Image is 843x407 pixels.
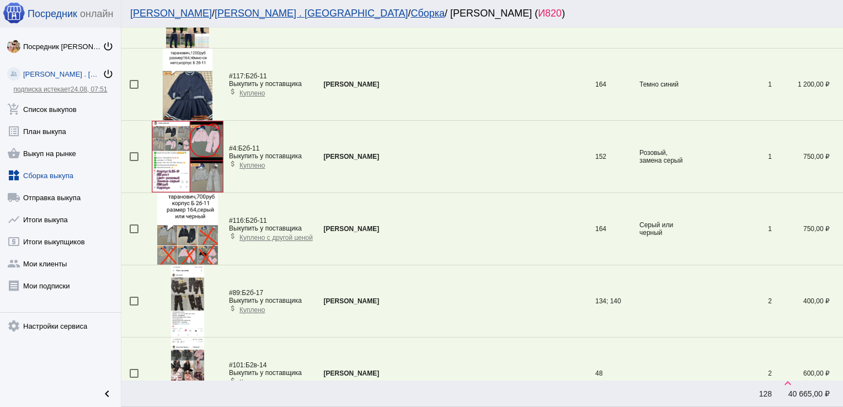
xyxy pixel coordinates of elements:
span: Б2б-11 [229,217,267,224]
mat-icon: receipt [7,279,20,292]
td: Розовый, замена серый [639,121,684,193]
a: [PERSON_NAME] . [GEOGRAPHIC_DATA] [215,8,408,19]
div: / / / [PERSON_NAME] ( ) [130,8,823,19]
div: Выкупить у поставщика [229,152,302,160]
img: 5Xwa7Y.jpg [152,121,223,192]
div: Выкупить у поставщика [229,297,302,304]
mat-icon: keyboard_arrow_up [781,377,794,390]
img: apple-icon-60x60.png [3,2,25,24]
td: 1 [739,193,772,265]
img: WEmR0X.jpg [163,49,212,120]
mat-icon: attach_money [229,232,237,240]
mat-icon: list_alt [7,125,20,138]
img: uEbvGw.jpg [171,265,204,337]
mat-icon: shopping_basket [7,147,20,160]
span: Куплено [239,306,265,314]
div: 134; 140 [595,297,639,305]
span: И820 [538,8,562,19]
td: Серый или черный [639,193,684,265]
div: Выкупить у поставщика [229,80,302,88]
td: 40 665,00 ₽ [772,381,843,407]
mat-icon: attach_money [229,377,237,384]
span: #89: [229,289,242,297]
div: Выкупить у поставщика [229,224,313,232]
td: 750,00 ₽ [772,121,843,193]
span: Б2б-11 [229,72,267,80]
a: подписка истекает24.08, 07:51 [13,85,107,93]
td: Темно синий [639,49,684,121]
span: Куплено с другой ценой [239,234,313,242]
td: 400,00 ₽ [772,265,843,338]
span: 24.08, 07:51 [71,85,108,93]
img: CqDiT3.jpg [157,193,218,265]
mat-icon: add_shopping_cart [7,103,20,116]
div: 164 [595,81,639,88]
mat-icon: attach_money [229,88,237,95]
mat-icon: power_settings_new [103,68,114,79]
mat-icon: power_settings_new [103,41,114,52]
span: онлайн [80,8,113,20]
mat-icon: settings [7,319,20,333]
div: 164 [595,225,639,233]
mat-icon: attach_money [229,160,237,168]
span: Куплено [239,162,265,169]
td: 750,00 ₽ [772,193,843,265]
span: Б2б-17 [229,289,263,297]
b: [PERSON_NAME] [324,225,380,233]
b: [PERSON_NAME] [324,369,380,377]
a: [PERSON_NAME] [130,8,212,19]
b: [PERSON_NAME] [324,297,380,305]
mat-icon: show_chart [7,213,20,226]
td: 128 [739,381,772,407]
span: Куплено [239,89,265,97]
td: 1 200,00 ₽ [772,49,843,121]
span: #116: [229,217,246,224]
span: Посредник [28,8,77,20]
mat-icon: local_shipping [7,191,20,204]
td: 2 [739,265,772,338]
span: Куплено [239,378,265,386]
span: #117: [229,72,246,80]
div: Выкупить у поставщика [229,369,302,377]
td: 1 [739,49,772,121]
div: 152 [595,153,639,160]
span: Б2в-14 [229,361,266,369]
a: Сборка [410,8,445,19]
span: Б2б-11 [229,144,259,152]
div: 48 [595,369,639,377]
mat-icon: group [7,257,20,270]
div: Посредник [PERSON_NAME] [PERSON_NAME] [23,42,103,51]
div: [PERSON_NAME] . [GEOGRAPHIC_DATA] [23,70,103,78]
mat-icon: chevron_left [100,387,114,400]
b: [PERSON_NAME] [324,153,380,160]
mat-icon: attach_money [229,304,237,312]
span: #101: [229,361,246,369]
b: [PERSON_NAME] [324,81,380,88]
img: community_200.png [7,67,20,81]
img: klfIT1i2k3saJfNGA6XPqTU7p5ZjdXiiDsm8fFA7nihaIQp9Knjm0Fohy3f__4ywE27KCYV1LPWaOQBexqZpekWk.jpg [7,40,20,53]
mat-icon: widgets [7,169,20,182]
span: #4: [229,144,238,152]
td: 1 [739,121,772,193]
mat-icon: local_atm [7,235,20,248]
